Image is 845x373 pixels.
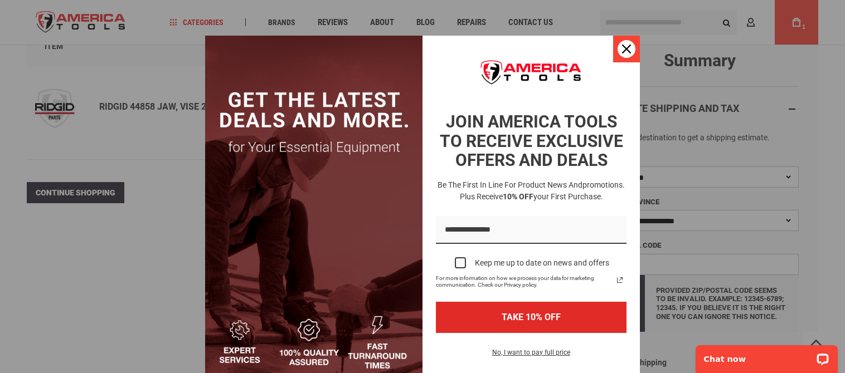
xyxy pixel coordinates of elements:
svg: link icon [613,273,627,287]
svg: close icon [622,45,631,53]
a: Read our Privacy Policy [613,273,627,287]
iframe: LiveChat chat widget [688,338,845,373]
input: Email field [436,216,627,244]
div: Keep me up to date on news and offers [475,258,609,268]
strong: JOIN AMERICA TOOLS TO RECEIVE EXCLUSIVE OFFERS AND DEALS [440,112,623,170]
button: TAKE 10% OFF [436,302,627,332]
span: promotions. Plus receive your first purchase. [460,180,625,201]
strong: 10% OFF [503,192,533,201]
h3: Be the first in line for product news and [434,179,629,203]
span: For more information on how we process your data for marketing communication. Check our Privacy p... [436,275,613,288]
button: Close [613,36,640,62]
button: No, I want to pay full price [483,346,579,365]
